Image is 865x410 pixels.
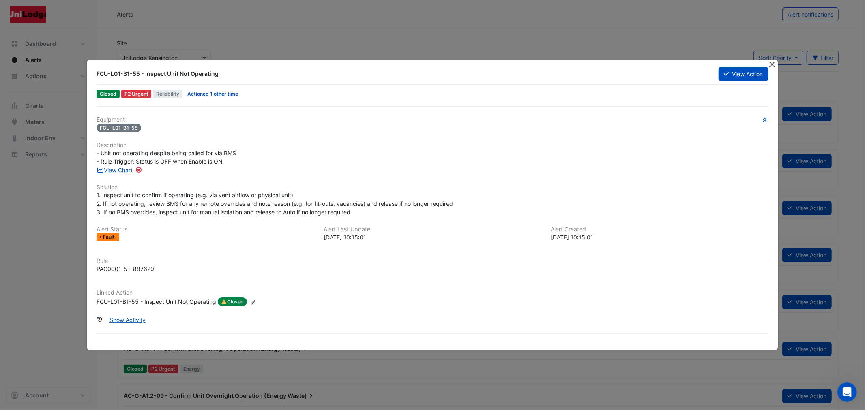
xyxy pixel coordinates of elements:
[97,149,236,165] span: - Unit not operating despite being called for via BMS - Rule Trigger: Status is OFF when Enable i...
[97,226,314,233] h6: Alert Status
[153,90,182,98] span: Reliability
[97,90,120,98] span: Closed
[97,124,141,132] span: FCU-L01-B1-55
[97,184,768,191] h6: Solution
[97,192,453,216] span: 1. Inspect unit to confirm if operating (e.g. via vent airflow or physical unit) 2. If not operat...
[250,299,256,305] fa-icon: Edit Linked Action
[97,167,133,173] a: View Chart
[97,70,709,78] div: FCU-L01-B1-55 - Inspect Unit Not Operating
[324,233,541,241] div: [DATE] 10:15:01
[768,60,777,68] button: Close
[97,297,216,306] div: FCU-L01-B1-55 - Inspect Unit Not Operating
[837,382,857,402] iframe: Intercom live chat
[135,166,142,173] div: Tooltip anchor
[97,116,768,123] h6: Equipment
[719,67,768,81] button: View Action
[103,235,116,239] span: Fault
[104,313,151,327] button: Show Activity
[97,289,768,296] h6: Linked Action
[551,226,768,233] h6: Alert Created
[551,233,768,241] div: [DATE] 10:15:01
[97,142,768,149] h6: Description
[218,297,247,306] span: Closed
[97,265,154,273] div: PAC0001-5 - 887629
[187,91,238,97] a: Actioned 1 other time
[97,258,768,265] h6: Rule
[324,226,541,233] h6: Alert Last Update
[121,90,152,98] div: P2 Urgent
